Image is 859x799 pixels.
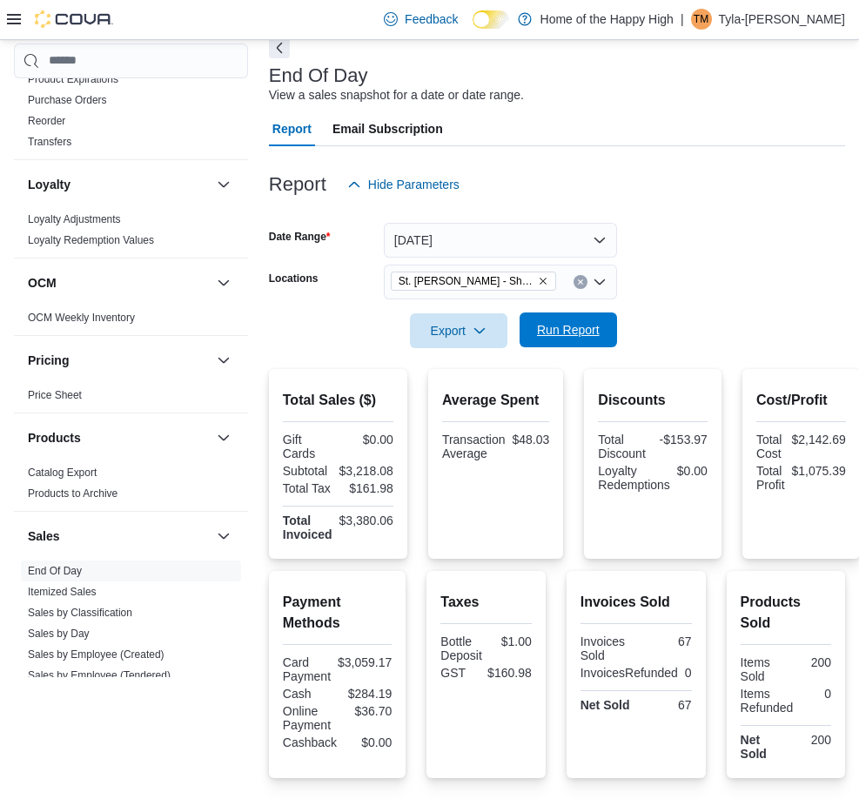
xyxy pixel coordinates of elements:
[420,313,497,348] span: Export
[28,213,121,225] a: Loyalty Adjustments
[213,174,234,195] button: Loyalty
[269,65,368,86] h3: End Of Day
[28,115,65,127] a: Reorder
[340,167,466,202] button: Hide Parameters
[213,272,234,293] button: OCM
[14,462,248,511] div: Products
[28,389,82,401] a: Price Sheet
[756,464,785,492] div: Total Profit
[490,634,532,648] div: $1.00
[399,272,534,290] span: St. [PERSON_NAME] - Shoppes @ [PERSON_NAME] - Fire & Flower
[792,464,846,478] div: $1,075.39
[677,464,708,478] div: $0.00
[28,93,107,107] span: Purchase Orders
[377,2,465,37] a: Feedback
[28,234,154,246] a: Loyalty Redemption Values
[272,111,312,146] span: Report
[598,433,649,460] div: Total Discount
[487,666,532,680] div: $160.98
[598,464,670,492] div: Loyalty Redemptions
[440,634,482,662] div: Bottle Deposit
[719,9,845,30] p: Tyla-[PERSON_NAME]
[28,233,154,247] span: Loyalty Redemption Values
[540,9,674,30] p: Home of the Happy High
[283,481,335,495] div: Total Tax
[283,735,337,749] div: Cashback
[269,174,326,195] h3: Report
[341,704,393,718] div: $36.70
[28,607,132,619] a: Sales by Classification
[283,592,393,634] h2: Payment Methods
[28,73,118,85] a: Product Expirations
[28,136,71,148] a: Transfers
[440,592,531,613] h2: Taxes
[269,272,319,285] label: Locations
[741,592,831,634] h2: Products Sold
[473,10,509,29] input: Dark Mode
[339,464,393,478] div: $3,218.08
[656,433,708,446] div: -$153.97
[580,698,630,712] strong: Net Sold
[28,212,121,226] span: Loyalty Adjustments
[800,687,831,701] div: 0
[513,433,550,446] div: $48.03
[593,275,607,289] button: Open list of options
[442,433,506,460] div: Transaction Average
[341,687,393,701] div: $284.19
[338,655,392,669] div: $3,059.17
[28,388,82,402] span: Price Sheet
[580,666,678,680] div: InvoicesRefunded
[391,272,556,291] span: St. Albert - Shoppes @ Giroux - Fire & Flower
[28,586,97,598] a: Itemized Sales
[269,230,331,244] label: Date Range
[28,94,107,106] a: Purchase Orders
[28,114,65,128] span: Reorder
[213,350,234,371] button: Pricing
[384,223,617,258] button: [DATE]
[269,37,290,58] button: Next
[283,655,331,683] div: Card Payment
[283,433,335,460] div: Gift Cards
[28,627,90,641] span: Sales by Day
[741,655,782,683] div: Items Sold
[368,176,460,193] span: Hide Parameters
[28,648,164,661] a: Sales by Employee (Created)
[341,481,393,495] div: $161.98
[681,9,684,30] p: |
[339,514,393,527] div: $3,380.06
[35,10,113,28] img: Cova
[789,733,831,747] div: 200
[28,564,82,578] span: End Of Day
[213,526,234,547] button: Sales
[213,427,234,448] button: Products
[440,666,480,680] div: GST
[28,527,210,545] button: Sales
[789,655,831,669] div: 200
[640,634,692,648] div: 67
[520,312,617,347] button: Run Report
[574,275,587,289] button: Clear input
[283,390,393,411] h2: Total Sales ($)
[28,429,210,446] button: Products
[14,307,248,335] div: OCM
[283,687,334,701] div: Cash
[28,274,210,292] button: OCM
[28,135,71,149] span: Transfers
[405,10,458,28] span: Feedback
[14,209,248,258] div: Loyalty
[685,666,692,680] div: 0
[580,592,692,613] h2: Invoices Sold
[28,312,135,324] a: OCM Weekly Inventory
[344,735,392,749] div: $0.00
[580,634,633,662] div: Invoices Sold
[28,669,171,681] a: Sales by Employee (Tendered)
[283,464,332,478] div: Subtotal
[341,433,393,446] div: $0.00
[28,352,69,369] h3: Pricing
[691,9,712,30] div: Tyla-Moon Simpson
[28,668,171,682] span: Sales by Employee (Tendered)
[741,687,794,715] div: Items Refunded
[28,176,70,193] h3: Loyalty
[640,698,692,712] div: 67
[28,487,117,500] a: Products to Archive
